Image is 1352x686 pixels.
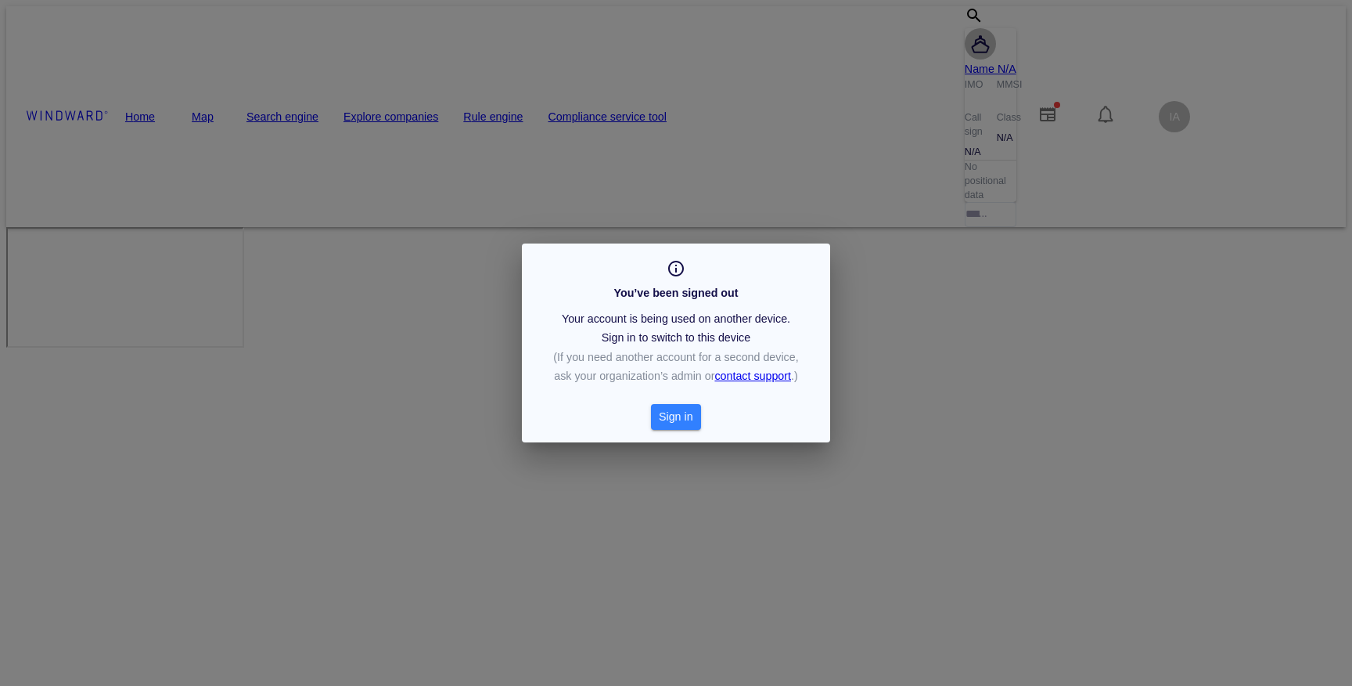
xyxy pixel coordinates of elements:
[553,348,798,386] p: (If you need another account for a second device, ask your organization’s admin or .)
[1285,616,1340,674] iframe: Chat
[714,370,791,382] a: contact support
[562,309,790,348] p: Your account is being used on another device. Sign in to switch to this device
[610,280,741,306] div: You’ve been signed out
[651,404,701,430] button: Sign in
[656,404,696,430] div: Sign in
